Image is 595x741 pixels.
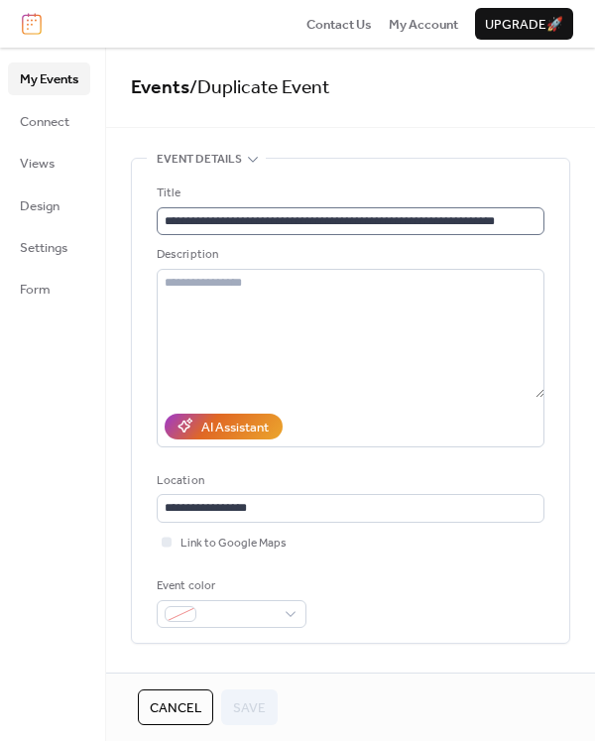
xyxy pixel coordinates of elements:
span: Link to Google Maps [180,534,287,554]
span: Design [20,196,59,216]
span: Views [20,154,55,174]
div: Description [157,245,540,265]
a: My Account [389,14,458,34]
span: Upgrade 🚀 [485,15,563,35]
div: Location [157,471,540,491]
a: Design [8,189,90,221]
span: Connect [20,112,69,132]
span: Form [20,280,51,300]
span: Settings [20,238,67,258]
button: AI Assistant [165,414,283,439]
button: Cancel [138,689,213,725]
button: Upgrade🚀 [475,8,573,40]
span: Contact Us [306,15,372,35]
a: Settings [8,231,90,263]
span: Cancel [150,698,201,718]
a: Connect [8,105,90,137]
a: Views [8,147,90,179]
span: My Account [389,15,458,35]
a: My Events [8,62,90,94]
span: My Events [20,69,78,89]
div: Title [157,184,540,203]
div: AI Assistant [201,418,269,437]
div: Event color [157,576,302,596]
a: Contact Us [306,14,372,34]
img: logo [22,13,42,35]
span: Event details [157,150,242,170]
a: Events [131,69,189,106]
span: Date and time [157,668,241,687]
a: Form [8,273,90,305]
span: / Duplicate Event [189,69,330,106]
